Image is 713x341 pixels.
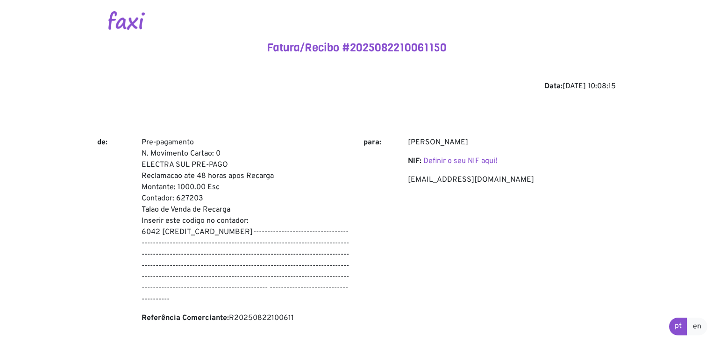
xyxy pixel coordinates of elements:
b: Referência Comerciante: [142,313,229,323]
b: NIF: [408,156,421,166]
a: en [687,318,707,335]
p: [PERSON_NAME] [408,137,616,148]
a: pt [669,318,687,335]
p: [EMAIL_ADDRESS][DOMAIN_NAME] [408,174,616,185]
p: Pre-pagamento N. Movimento Cartao: 0 ELECTRA SUL PRE-PAGO Reclamacao ate 48 horas apos Recarga Mo... [142,137,349,305]
b: de: [97,138,107,147]
b: Data: [544,82,563,91]
h4: Fatura/Recibo #2025082210061150 [97,41,616,55]
div: [DATE] 10:08:15 [97,81,616,92]
b: para: [364,138,381,147]
a: Definir o seu NIF aqui! [423,156,497,166]
p: R20250822100611 [142,313,349,324]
